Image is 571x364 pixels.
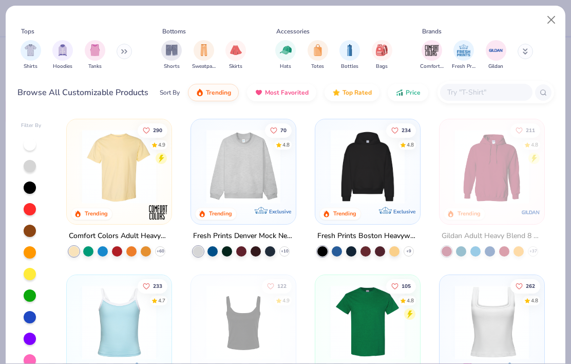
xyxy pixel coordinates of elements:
div: Bottoms [162,27,186,36]
img: Totes Image [312,44,323,56]
div: filter for Shirts [21,40,41,70]
div: filter for Shorts [161,40,182,70]
span: Skirts [229,63,242,70]
span: Trending [206,88,231,97]
div: Fresh Prints Boston Heavyweight Hoodie [317,230,418,243]
img: f5d85501-0dbb-4ee4-b115-c08fa3845d83 [201,130,285,204]
img: Bottles Image [344,44,355,56]
span: Fresh Prints [452,63,475,70]
div: filter for Fresh Prints [452,40,475,70]
div: 4.8 [407,141,414,149]
img: Comfort Colors Image [424,43,440,58]
img: Gildan logo [520,202,541,223]
div: filter for Hats [275,40,296,70]
button: Like [510,279,540,293]
img: most_fav.gif [255,88,263,97]
img: d4a37e75-5f2b-4aef-9a6e-23330c63bbc0 [409,130,493,204]
div: 4.8 [407,297,414,304]
span: 290 [154,128,163,133]
span: 211 [526,128,535,133]
div: 4.7 [159,297,166,304]
span: + 9 [406,248,411,254]
img: 80dc4ece-0e65-4f15-94a6-2a872a258fbd [285,285,370,359]
button: filter button [452,40,475,70]
span: + 60 [157,248,164,254]
span: Tanks [88,63,102,70]
span: 233 [154,283,163,288]
img: Hoodies Image [57,44,68,56]
div: 4.9 [282,297,290,304]
div: filter for Totes [308,40,328,70]
button: filter button [372,40,392,70]
span: Top Rated [342,88,372,97]
span: Exclusive [269,208,291,215]
span: Exclusive [393,208,415,215]
div: Filter By [21,122,42,130]
img: db319196-8705-402d-8b46-62aaa07ed94f [326,285,410,359]
img: 01756b78-01f6-4cc6-8d8a-3c30c1a0c8ac [450,130,534,204]
img: 029b8af0-80e6-406f-9fdc-fdf898547912 [77,130,161,204]
span: Hoodies [53,63,72,70]
div: filter for Skirts [225,40,246,70]
img: trending.gif [196,88,204,97]
span: Sweatpants [192,63,216,70]
button: Price [388,84,428,101]
span: Hats [280,63,291,70]
button: filter button [192,40,216,70]
div: Browse All Customizable Products [17,86,148,99]
button: Like [386,279,416,293]
span: Price [406,88,421,97]
img: Bags Image [376,44,387,56]
span: Bottles [341,63,358,70]
button: Most Favorited [247,84,316,101]
button: filter button [339,40,360,70]
span: + 10 [281,248,289,254]
span: 122 [277,283,287,288]
div: filter for Sweatpants [192,40,216,70]
span: 70 [280,128,287,133]
span: Bags [376,63,388,70]
img: Gildan Image [488,43,504,58]
button: filter button [85,40,105,70]
div: Accessories [276,27,310,36]
img: 8af284bf-0d00-45ea-9003-ce4b9a3194ad [201,285,285,359]
span: 262 [526,283,535,288]
span: 105 [402,283,411,288]
div: Sort By [160,88,180,97]
div: Tops [21,27,34,36]
button: filter button [225,40,246,70]
div: 4.8 [531,297,538,304]
div: Gildan Adult Heavy Blend 8 Oz. 50/50 Hooded Sweatshirt [442,230,542,243]
img: 91acfc32-fd48-4d6b-bdad-a4c1a30ac3fc [326,130,410,204]
div: filter for Bottles [339,40,360,70]
img: Tanks Image [89,44,101,56]
span: Comfort Colors [420,63,444,70]
div: filter for Gildan [486,40,506,70]
img: Shorts Image [166,44,178,56]
img: Hats Image [280,44,292,56]
span: Most Favorited [265,88,309,97]
button: Like [510,123,540,137]
button: filter button [21,40,41,70]
button: filter button [308,40,328,70]
span: Shirts [24,63,37,70]
div: filter for Tanks [85,40,105,70]
button: Like [262,279,292,293]
button: Like [138,123,168,137]
span: Totes [311,63,324,70]
button: Like [265,123,292,137]
button: Top Rated [325,84,379,101]
img: 94a2aa95-cd2b-4983-969b-ecd512716e9a [450,285,534,359]
button: Like [138,279,168,293]
span: + 37 [529,248,537,254]
div: Comfort Colors Adult Heavyweight T-Shirt [69,230,169,243]
img: a90f7c54-8796-4cb2-9d6e-4e9644cfe0fe [285,130,370,204]
div: Brands [422,27,442,36]
div: 4.8 [282,141,290,149]
button: Like [386,123,416,137]
div: 4.8 [531,141,538,149]
button: Trending [188,84,239,101]
img: Sweatpants Image [198,44,210,56]
img: Fresh Prints Image [456,43,471,58]
span: Gildan [488,63,503,70]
